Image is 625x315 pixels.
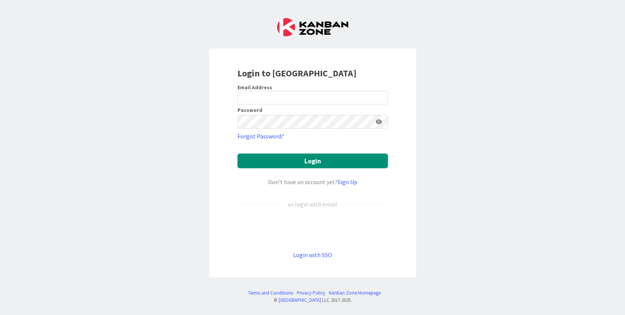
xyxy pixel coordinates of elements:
[293,251,332,259] a: Login with SSO
[237,107,262,113] label: Password
[248,289,293,296] a: Terms and Conditions
[277,18,348,36] img: Kanban Zone
[237,154,388,168] button: Login
[338,178,357,186] a: Sign Up
[237,84,272,91] label: Email Address
[244,296,381,304] div: © LLC 2017- 2025 .
[297,289,325,296] a: Privacy Policy
[237,177,388,186] div: Don’t have an account yet?
[279,297,321,303] a: [GEOGRAPHIC_DATA]
[237,132,284,141] a: Forgot Password?
[286,200,339,209] div: or login with email
[237,67,357,79] b: Login to [GEOGRAPHIC_DATA]
[329,289,381,296] a: Kanban Zone Homepage
[234,221,392,238] iframe: Sign in with Google Button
